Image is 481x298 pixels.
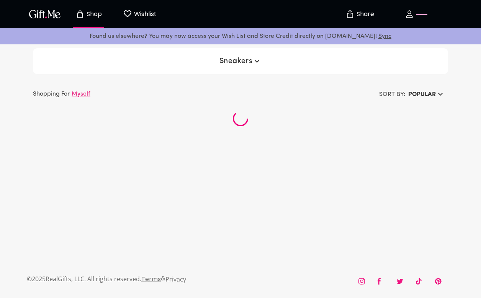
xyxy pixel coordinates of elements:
[119,2,161,26] button: Wishlist page
[6,31,475,41] p: Found us elsewhere? You may now access your Wish List and Store Credit directly on [DOMAIN_NAME]!
[27,274,141,284] p: © 2025 RealGifts, LLC. All rights reserved.
[161,274,165,290] p: &
[345,10,355,19] img: secure
[72,90,90,99] p: Myself
[216,54,265,68] button: Sneakers
[219,57,262,66] span: Sneakers
[141,275,161,283] a: Terms
[165,275,186,283] a: Privacy
[346,1,373,28] button: Share
[378,33,391,39] a: Sync
[379,90,405,99] h6: SORT BY:
[27,10,63,19] button: GiftMe Logo
[85,11,102,18] p: Shop
[132,9,157,19] p: Wishlist
[405,88,448,101] button: Popular
[355,11,374,18] p: Share
[408,90,436,99] h6: Popular
[33,90,70,99] p: Shopping For
[67,2,110,26] button: Store page
[28,8,62,20] img: GiftMe Logo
